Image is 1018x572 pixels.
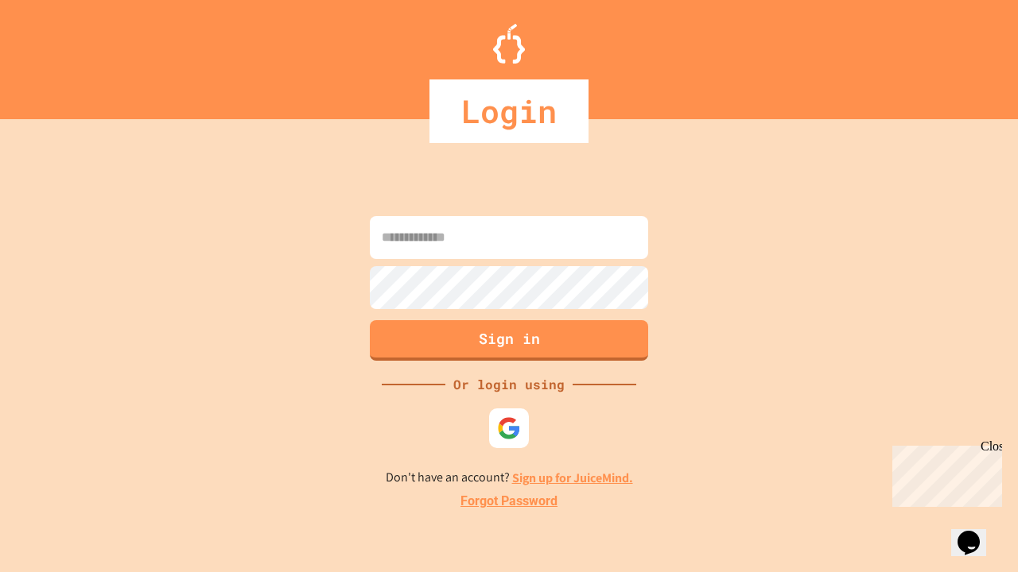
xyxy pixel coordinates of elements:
p: Don't have an account? [386,468,633,488]
img: Logo.svg [493,24,525,64]
a: Sign up for JuiceMind. [512,470,633,486]
img: google-icon.svg [497,416,521,440]
div: Chat with us now!Close [6,6,110,101]
a: Forgot Password [460,492,558,511]
div: Or login using [445,375,573,394]
iframe: chat widget [951,508,1002,556]
div: Login [429,79,589,143]
button: Sign in [370,320,648,361]
iframe: chat widget [886,439,1002,507]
